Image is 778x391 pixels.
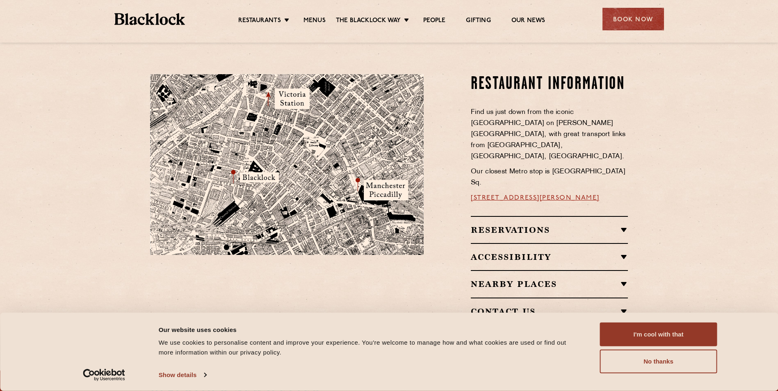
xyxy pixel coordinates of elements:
img: BL_Textured_Logo-footer-cropped.svg [114,13,185,25]
a: People [423,17,445,26]
a: Our News [511,17,545,26]
div: Our website uses cookies [159,325,582,334]
h2: Nearby Places [471,279,628,289]
a: Gifting [466,17,491,26]
a: [STREET_ADDRESS][PERSON_NAME] [471,195,600,201]
h2: Accessibility [471,252,628,262]
a: Usercentrics Cookiebot - opens in a new window [68,369,140,381]
a: Restaurants [238,17,281,26]
button: No thanks [600,350,717,373]
button: I'm cool with that [600,323,717,346]
h2: Restaurant Information [471,74,628,95]
span: Find us just down from the iconic [GEOGRAPHIC_DATA] on [PERSON_NAME][GEOGRAPHIC_DATA], with great... [471,109,626,160]
span: Our closest Metro stop is [GEOGRAPHIC_DATA] Sq. [471,168,625,186]
img: svg%3E [335,249,450,325]
div: Book Now [602,8,664,30]
h2: Reservations [471,225,628,235]
a: Menus [303,17,326,26]
a: Show details [159,369,206,381]
h2: Contact Us [471,307,628,316]
a: The Blacklock Way [336,17,401,26]
div: We use cookies to personalise content and improve your experience. You're welcome to manage how a... [159,338,582,357]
